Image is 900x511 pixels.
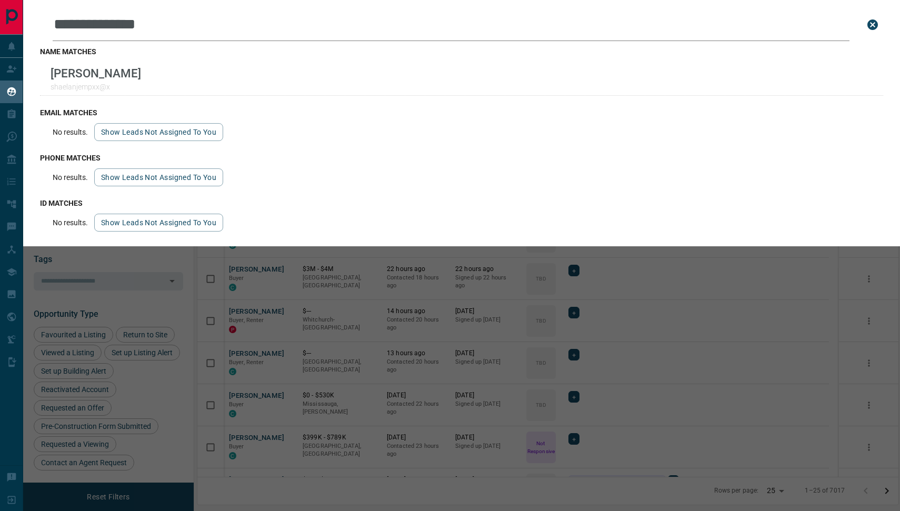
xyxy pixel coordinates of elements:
p: No results. [53,218,88,227]
button: close search bar [862,14,883,35]
h3: phone matches [40,154,883,162]
h3: id matches [40,199,883,207]
p: shaelanjempxx@x [51,83,141,91]
button: show leads not assigned to you [94,168,223,186]
h3: email matches [40,108,883,117]
p: No results. [53,128,88,136]
h3: name matches [40,47,883,56]
p: [PERSON_NAME] [51,66,141,80]
p: No results. [53,173,88,182]
button: show leads not assigned to you [94,214,223,232]
button: show leads not assigned to you [94,123,223,141]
